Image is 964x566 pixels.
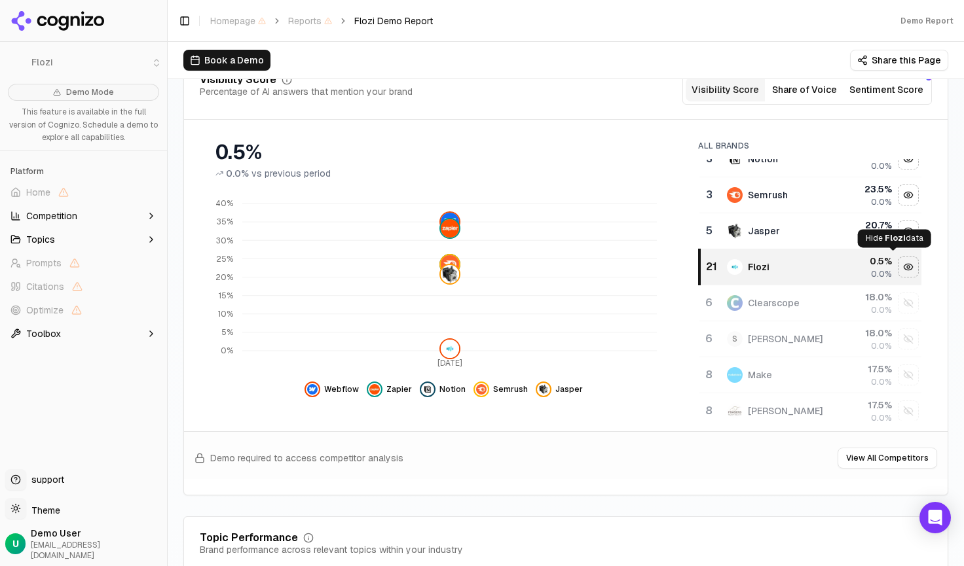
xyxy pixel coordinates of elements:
button: Show frase data [898,400,919,421]
span: Notion [439,384,466,395]
img: semrush [476,384,487,395]
img: semrush [441,255,459,273]
span: Topics [26,233,55,246]
span: Demo User [31,527,162,540]
img: zapier [369,384,380,395]
tspan: [DATE] [437,357,462,368]
span: 0.0% [871,197,892,207]
tspan: 10% [218,309,233,319]
p: Hide data [866,233,923,243]
button: Hide semrush data [898,185,919,205]
tr: 8makeMake17.5%0.0%Show make data [699,357,921,393]
button: Hide semrush data [473,381,528,397]
span: 0.0% [871,341,892,351]
div: Platform [5,161,162,182]
button: Book a Demo [183,50,270,71]
span: Prompts [26,256,62,270]
div: Semrush [748,188,788,202]
span: S [727,331,743,347]
div: 23.5 % [836,183,892,196]
tr: 3notionNotion23.5%0.0%Hide notion data [699,141,921,177]
tr: 6clearscopeClearscope18.0%0.0%Show clearscope data [699,285,921,321]
div: [PERSON_NAME] [748,404,823,417]
img: flozi [441,340,459,358]
tspan: 30% [216,235,233,245]
button: Visibility Score [686,78,765,101]
button: Show clearscope data [898,292,919,313]
div: 3 [705,187,713,203]
img: flozi [727,259,743,275]
span: Optimize [26,304,64,317]
button: Topics [5,229,162,250]
img: make [727,367,743,383]
div: All Brands [698,141,921,151]
span: Homepage [210,14,266,27]
div: 8 [705,367,713,383]
span: Demo Mode [66,87,114,97]
button: Show surfer seo data [898,328,919,349]
div: 0.5% [215,141,672,164]
span: Webflow [324,384,359,395]
span: Citations [26,280,64,293]
div: Visibility Score [200,75,276,85]
tr: 5jasperJasper20.7%0.0%Hide jasper data [699,213,921,249]
button: Hide zapier data [367,381,412,397]
div: 18.0 % [836,327,892,340]
img: jasper [727,223,743,239]
span: Reports [288,14,332,27]
img: clearscope [727,295,743,311]
img: notion [422,384,433,395]
div: 21 [706,259,713,275]
span: Semrush [493,384,528,395]
div: 5 [705,223,713,239]
div: Open Intercom Messenger [919,502,951,533]
button: Hide notion data [420,381,466,397]
tr: 8frase[PERSON_NAME]17.5%0.0%Show frase data [699,393,921,429]
button: Hide jasper data [536,381,583,397]
button: Hide jasper data [898,221,919,241]
div: Clearscope [748,296,800,310]
button: Hide flozi data [898,256,919,277]
tspan: 0% [221,345,233,356]
tspan: 5% [221,327,233,338]
span: U [12,537,19,550]
tspan: 40% [215,198,233,209]
span: support [26,473,64,486]
span: 0.0% [226,167,249,180]
button: Competition [5,205,162,226]
button: Hide notion data [898,149,919,169]
button: Share of Voice [765,78,844,101]
span: 0.0% [871,413,892,423]
span: Demo required to access competitor analysis [210,451,403,465]
p: This feature is available in the full version of Cognizo. Schedule a demo to explore all capabili... [8,106,159,145]
span: 0.0% [871,377,892,387]
button: View All Competitors [838,448,937,469]
span: Jasper [555,384,583,395]
span: 0.0% [871,269,892,279]
img: frase [727,403,743,419]
img: webflow [307,384,318,395]
span: Flozi [885,233,906,243]
div: Make [748,368,772,381]
div: 8 [705,403,713,419]
span: [EMAIL_ADDRESS][DOMAIN_NAME] [31,540,162,561]
tspan: 15% [219,290,233,300]
div: 0.5 % [836,255,892,268]
div: 3 [705,151,713,167]
button: Toolbox [5,323,162,344]
tspan: 20% [215,272,233,282]
img: webflow [441,213,459,231]
tr: 6S[PERSON_NAME]18.0%0.0%Show surfer seo data [699,321,921,357]
button: Share this Page [850,50,948,71]
img: notion [727,151,743,167]
div: Flozi [748,260,769,274]
tr: 3semrushSemrush23.5%0.0%Hide semrush data [699,177,921,213]
span: Theme [26,504,60,516]
div: Jasper [748,224,780,238]
span: Flozi Demo Report [354,14,433,27]
span: vs previous period [251,167,331,180]
span: 0.0% [871,305,892,315]
div: 17.5 % [836,363,892,376]
div: 6 [705,331,713,347]
img: semrush [727,187,743,203]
